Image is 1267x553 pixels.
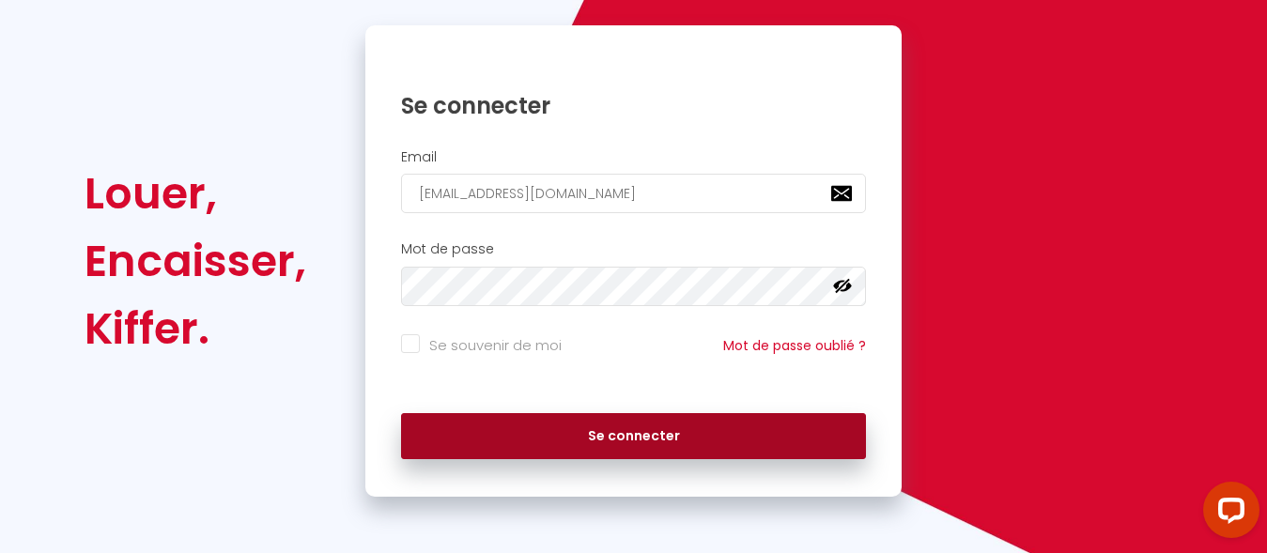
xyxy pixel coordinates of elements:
input: Ton Email [401,174,867,213]
button: Se connecter [401,413,867,460]
div: Kiffer. [85,295,306,362]
iframe: LiveChat chat widget [1188,474,1267,553]
div: Encaisser, [85,227,306,295]
h1: Se connecter [401,91,867,120]
h2: Mot de passe [401,241,867,257]
div: Louer, [85,160,306,227]
h2: Email [401,149,867,165]
a: Mot de passe oublié ? [723,336,866,355]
